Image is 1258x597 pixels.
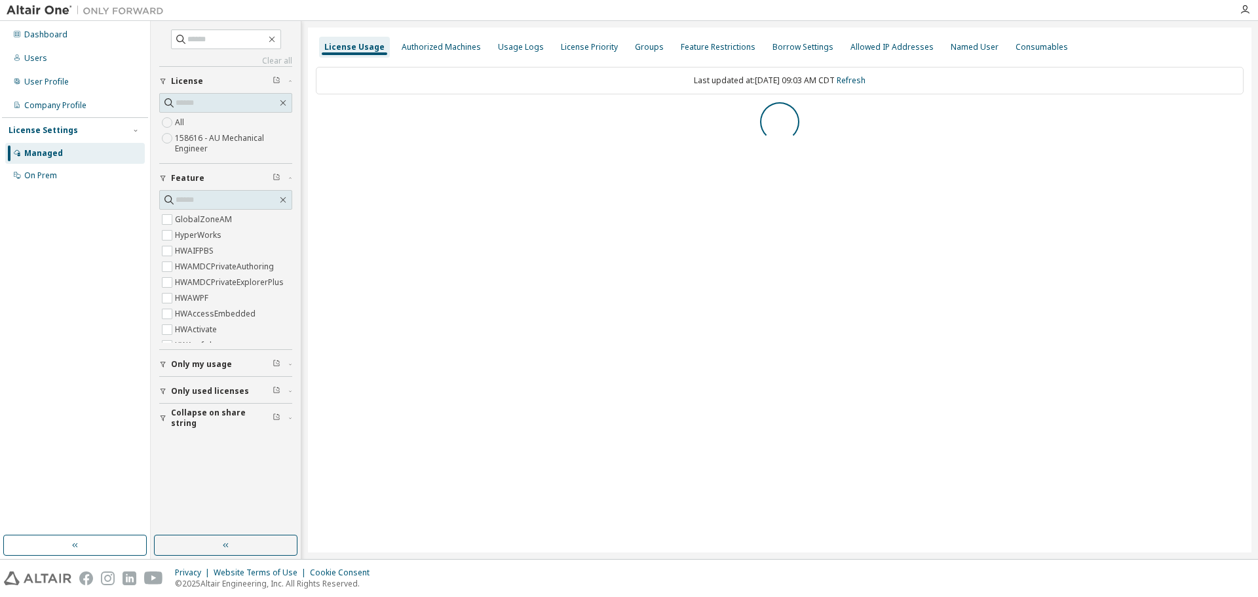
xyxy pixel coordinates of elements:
div: On Prem [24,170,57,181]
a: Refresh [837,75,866,86]
label: HWAccessEmbedded [175,306,258,322]
span: Clear filter [273,386,280,396]
label: HWAWPF [175,290,211,306]
span: Clear filter [273,413,280,423]
div: License Usage [324,42,385,52]
button: Feature [159,164,292,193]
button: Collapse on share string [159,404,292,433]
label: HWActivate [175,322,219,337]
div: Privacy [175,568,214,578]
img: altair_logo.svg [4,571,71,585]
img: instagram.svg [101,571,115,585]
span: Feature [171,173,204,183]
div: Dashboard [24,29,67,40]
img: Altair One [7,4,170,17]
label: HWAcufwh [175,337,217,353]
img: youtube.svg [144,571,163,585]
div: License Settings [9,125,78,136]
span: Clear filter [273,173,280,183]
div: Named User [951,42,999,52]
div: Managed [24,148,63,159]
label: HWAMDCPrivateExplorerPlus [175,275,286,290]
div: User Profile [24,77,69,87]
div: Usage Logs [498,42,544,52]
div: Allowed IP Addresses [850,42,934,52]
img: linkedin.svg [123,571,136,585]
div: Company Profile [24,100,86,111]
img: facebook.svg [79,571,93,585]
a: Clear all [159,56,292,66]
label: All [175,115,187,130]
div: License Priority [561,42,618,52]
label: HWAMDCPrivateAuthoring [175,259,276,275]
div: Feature Restrictions [681,42,755,52]
span: Clear filter [273,76,280,87]
label: GlobalZoneAM [175,212,235,227]
label: HyperWorks [175,227,224,243]
div: Cookie Consent [310,568,377,578]
span: Clear filter [273,359,280,370]
button: Only my usage [159,350,292,379]
span: License [171,76,203,87]
span: Collapse on share string [171,408,273,429]
div: Consumables [1016,42,1068,52]
button: License [159,67,292,96]
div: Users [24,53,47,64]
div: Groups [635,42,664,52]
div: Website Terms of Use [214,568,310,578]
span: Only used licenses [171,386,249,396]
label: 158616 - AU Mechanical Engineer [175,130,292,157]
button: Only used licenses [159,377,292,406]
label: HWAIFPBS [175,243,216,259]
p: © 2025 Altair Engineering, Inc. All Rights Reserved. [175,578,377,589]
div: Last updated at: [DATE] 09:03 AM CDT [316,67,1244,94]
span: Only my usage [171,359,232,370]
div: Authorized Machines [402,42,481,52]
div: Borrow Settings [772,42,833,52]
